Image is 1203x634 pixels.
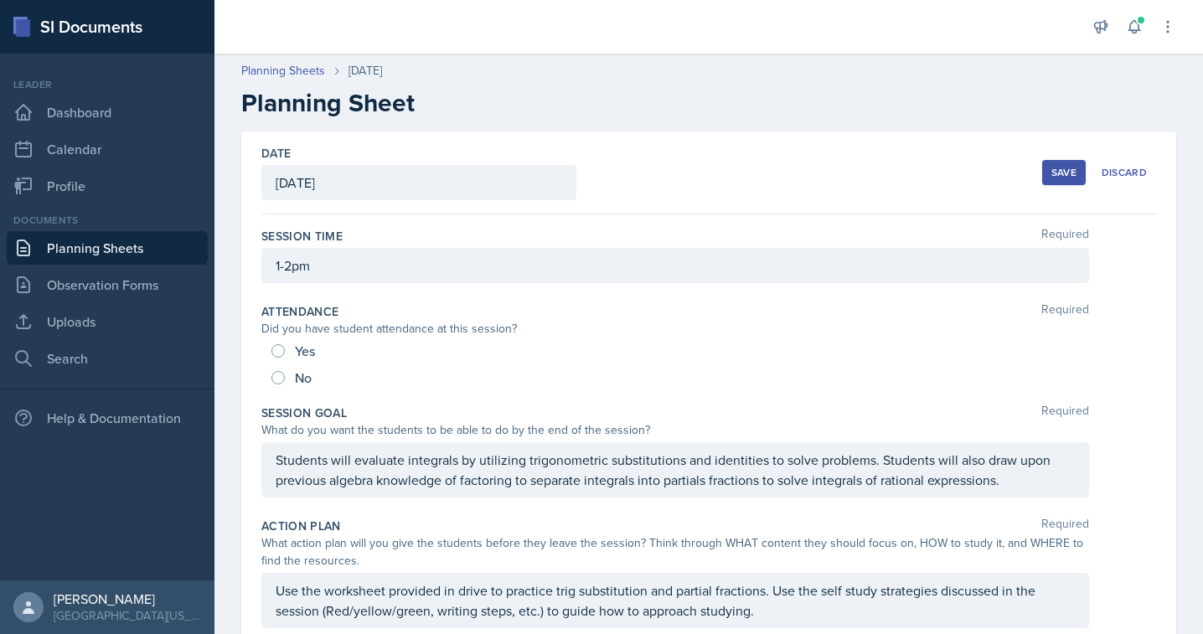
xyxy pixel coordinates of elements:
[7,132,208,166] a: Calendar
[276,255,1075,276] p: 1-2pm
[7,231,208,265] a: Planning Sheets
[261,534,1089,570] div: What action plan will you give the students before they leave the session? Think through WHAT con...
[1051,166,1077,179] div: Save
[7,77,208,92] div: Leader
[1041,405,1089,421] span: Required
[7,213,208,228] div: Documents
[1092,160,1156,185] button: Discard
[261,518,341,534] label: Action Plan
[241,88,1176,118] h2: Planning Sheet
[261,421,1089,439] div: What do you want the students to be able to do by the end of the session?
[7,95,208,129] a: Dashboard
[261,145,291,162] label: Date
[295,369,312,386] span: No
[349,62,382,80] div: [DATE]
[7,305,208,338] a: Uploads
[1102,166,1147,179] div: Discard
[261,303,339,320] label: Attendance
[7,169,208,203] a: Profile
[54,607,201,624] div: [GEOGRAPHIC_DATA][US_STATE] in [GEOGRAPHIC_DATA]
[295,343,315,359] span: Yes
[1042,160,1086,185] button: Save
[276,580,1075,621] p: Use the worksheet provided in drive to practice trig substitution and partial fractions. Use the ...
[1041,228,1089,245] span: Required
[261,228,343,245] label: Session Time
[261,405,347,421] label: Session Goal
[7,268,208,302] a: Observation Forms
[7,401,208,435] div: Help & Documentation
[261,320,1089,338] div: Did you have student attendance at this session?
[54,590,201,607] div: [PERSON_NAME]
[1041,518,1089,534] span: Required
[276,450,1075,490] p: Students will evaluate integrals by utilizing trigonometric substitutions and identities to solve...
[7,342,208,375] a: Search
[241,62,325,80] a: Planning Sheets
[1041,303,1089,320] span: Required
